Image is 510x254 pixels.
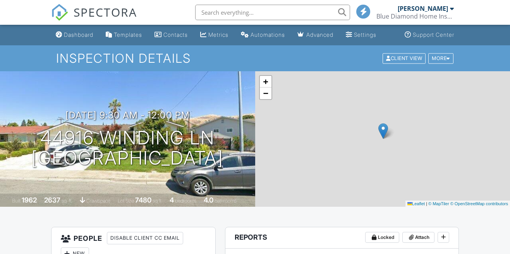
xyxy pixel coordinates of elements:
a: Automations (Basic) [238,28,288,42]
a: SPECTORA [51,10,137,27]
h1: Inspection Details [56,51,454,65]
a: Support Center [402,28,457,42]
span: − [263,88,268,98]
a: Dashboard [53,28,96,42]
a: Zoom in [260,76,271,88]
div: Support Center [413,31,454,38]
a: Leaflet [407,201,425,206]
a: Client View [382,55,428,61]
div: 1962 [22,196,37,204]
div: Disable Client CC Email [107,232,183,244]
span: SPECTORA [74,4,137,20]
div: 4 [170,196,174,204]
span: Built [12,198,21,204]
a: Metrics [197,28,232,42]
div: Contacts [163,31,188,38]
span: crawlspace [86,198,110,204]
img: Marker [378,123,388,139]
h3: [DATE] 9:30 am - 12:00 pm [65,110,190,120]
div: Automations [251,31,285,38]
div: Templates [114,31,142,38]
a: © MapTiler [428,201,449,206]
h1: 44916 Winding Ln [GEOGRAPHIC_DATA] [31,128,223,169]
div: Metrics [208,31,228,38]
span: Lot Size [118,198,134,204]
div: Client View [383,53,426,63]
div: Blue Diamond Home Inspection Inc. [376,12,454,20]
a: © OpenStreetMap contributors [450,201,508,206]
a: Templates [103,28,145,42]
span: bedrooms [175,198,196,204]
span: | [426,201,427,206]
span: bathrooms [215,198,237,204]
div: Settings [354,31,376,38]
div: 2637 [44,196,60,204]
div: Advanced [306,31,333,38]
div: 4.0 [204,196,213,204]
div: Dashboard [64,31,93,38]
a: Zoom out [260,88,271,99]
span: sq. ft. [62,198,72,204]
div: [PERSON_NAME] [398,5,448,12]
a: Contacts [151,28,191,42]
div: 7480 [135,196,151,204]
span: sq.ft. [153,198,162,204]
div: More [428,53,453,63]
img: The Best Home Inspection Software - Spectora [51,4,68,21]
input: Search everything... [195,5,350,20]
span: + [263,77,268,86]
a: Settings [343,28,379,42]
a: Advanced [294,28,337,42]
